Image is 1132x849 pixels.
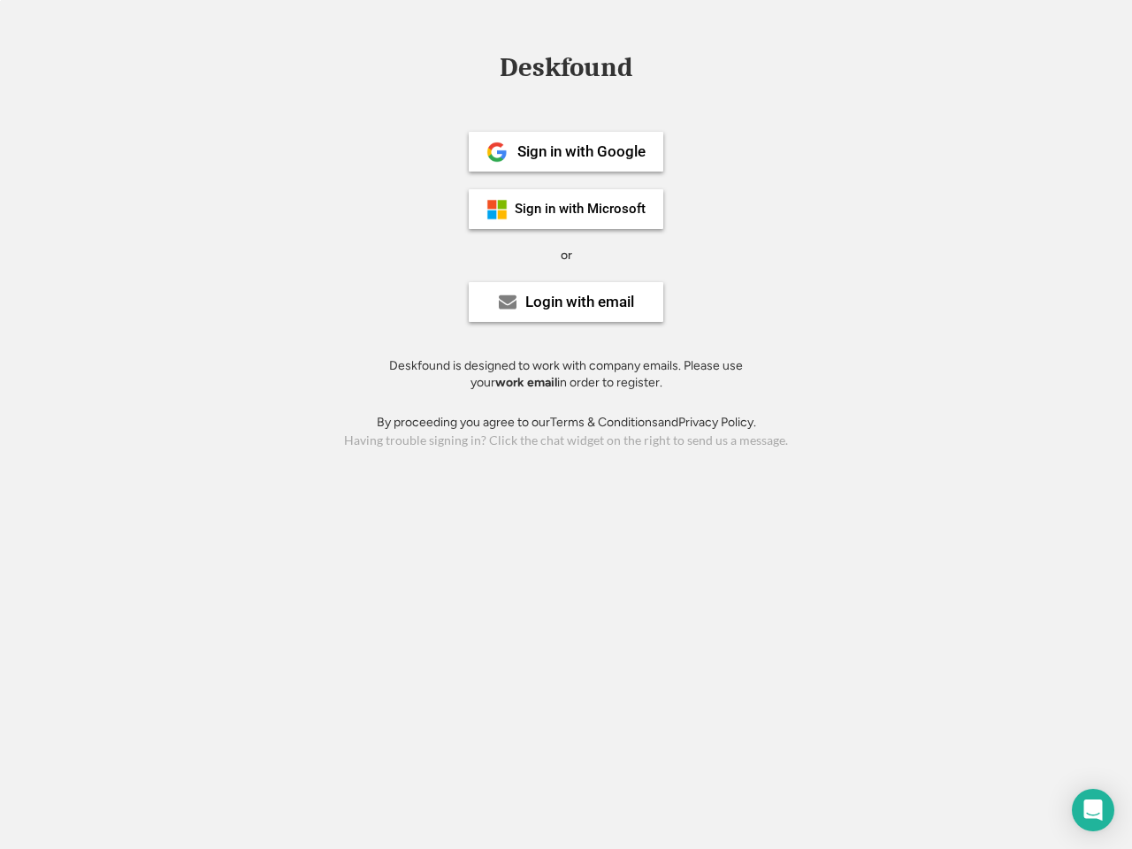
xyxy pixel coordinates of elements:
img: 1024px-Google__G__Logo.svg.png [486,141,508,163]
div: Login with email [525,294,634,310]
strong: work email [495,375,557,390]
div: Open Intercom Messenger [1072,789,1114,831]
a: Terms & Conditions [550,415,658,430]
div: By proceeding you agree to our and [377,414,756,432]
img: ms-symbollockup_mssymbol_19.png [486,199,508,220]
div: or [561,247,572,264]
a: Privacy Policy. [678,415,756,430]
div: Sign in with Microsoft [515,203,646,216]
div: Deskfound [491,54,641,81]
div: Deskfound is designed to work with company emails. Please use your in order to register. [367,357,765,392]
div: Sign in with Google [517,144,646,159]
